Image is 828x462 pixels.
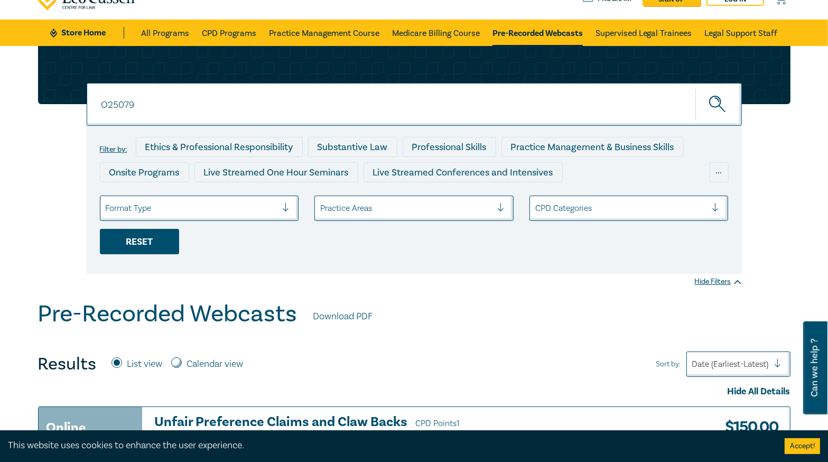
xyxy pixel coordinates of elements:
[520,188,618,208] div: National Programs
[364,162,563,182] div: Live Streamed Conferences and Intensives
[308,137,397,157] div: Substantive Law
[141,20,189,46] a: All Programs
[392,20,480,46] a: Medicare Billing Course
[269,20,379,46] a: Practice Management Course
[38,354,97,375] h4: Results
[46,418,87,437] h3: Online
[403,137,496,157] div: Professional Skills
[656,358,681,370] span: Sort by:
[416,418,460,429] span: CPD Points 1
[100,145,127,154] label: Filter by:
[194,162,358,182] div: Live Streamed One Hour Seminars
[187,357,244,371] label: Calendar view
[38,300,297,328] h1: Pre-Recorded Webcasts
[106,202,108,214] input: select
[136,137,303,157] div: Ethics & Professional Responsibility
[717,415,779,439] h3: $ 150.00
[8,439,769,452] div: This website uses cookies to enhance the user experience.
[492,20,583,46] a: Pre-Recorded Webcasts
[710,162,729,182] div: ...
[535,202,537,214] input: select
[399,188,515,208] div: 10 CPD Point Packages
[695,276,742,287] div: Hide Filters
[785,438,820,454] button: Accept cookies
[705,20,778,46] a: Legal Support Staff
[155,415,589,431] a: Unfair Preference Claims and Claw Backs CPD Points1
[38,385,790,399] div: Hide All Details
[273,188,394,208] div: Pre-Recorded Webcasts
[50,27,124,39] a: Store Home
[692,358,694,370] input: Sort by
[87,83,742,126] input: Search for a program title, program description or presenter name
[100,188,267,208] div: Live Streamed Practical Workshops
[810,328,820,408] span: Can we help ?
[320,202,322,214] input: select
[313,310,373,324] a: Download PDF
[501,137,684,157] div: Practice Management & Business Skills
[127,357,163,371] label: List view
[100,229,179,254] div: Reset
[100,162,189,182] div: Onsite Programs
[596,20,692,46] a: Supervised Legal Trainees
[155,415,589,431] h3: Unfair Preference Claims and Claw Backs
[202,20,256,46] a: CPD Programs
